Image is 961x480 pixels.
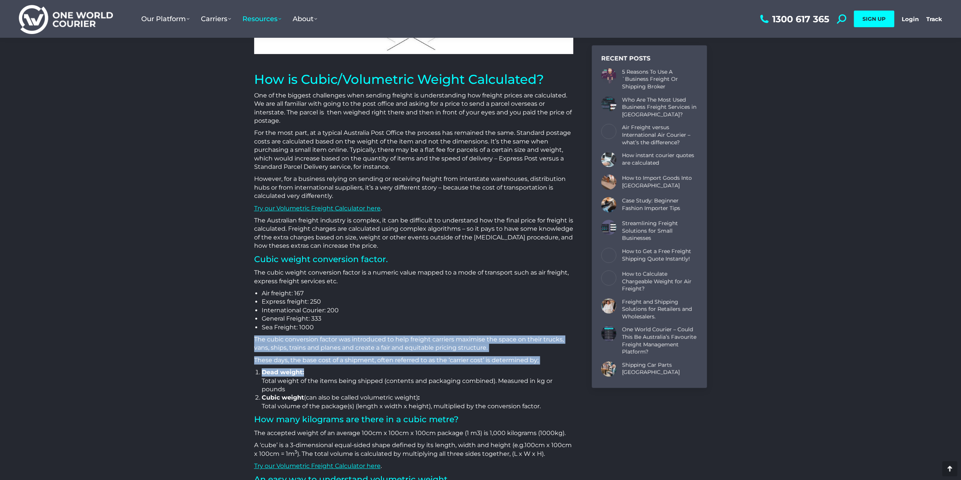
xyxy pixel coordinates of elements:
[601,361,616,377] a: Post image
[262,289,573,298] li: Air freight: 167
[601,326,616,341] a: Post image
[254,356,573,364] p: These days, the base cost of a shipment, often referred to as the ‘carrier cost’ is determined by;
[601,220,616,235] a: Post image
[622,270,697,293] a: How to Calculate Chargeable Weight for Air Freight?
[601,152,616,167] a: Post image
[262,394,573,411] li: (can also be called volumetric weight) Total volume of the package(s) (length x width x height), ...
[254,335,573,352] p: The cubic conversion factor was introduced to help freight carriers maximise the space on their t...
[19,4,113,34] img: One World Courier
[601,96,616,111] a: Post image
[254,441,573,458] p: A ‘cube’ is a 3-dimensional equal-sided shape defined by its length, width and height (e.g. ). Th...
[141,15,190,23] span: Our Platform
[262,369,304,376] strong: Dead weight:
[601,55,697,63] div: Recent Posts
[254,175,573,200] p: However, for a business relying on sending or receiving freight from interstate warehouses, distr...
[242,15,281,23] span: Resources
[622,248,697,262] a: How to Get a Free Freight Shipping Quote Instantly!
[601,298,616,313] a: Post image
[254,204,573,213] p: .
[622,361,697,376] a: Shipping Car Parts [GEOGRAPHIC_DATA]
[254,91,573,125] p: One of the biggest challenges when sending freight is understanding how freight prices are calcul...
[201,15,231,23] span: Carriers
[601,248,616,263] a: Post image
[854,11,894,27] a: SIGN UP
[195,7,237,31] a: Carriers
[622,326,697,355] a: One World Courier – Could This Be Australia’s Favourite Freight Management Platform?
[622,220,697,242] a: Streamlining Freight Solutions for Small Businesses
[601,174,616,190] a: Post image
[254,216,573,250] p: The Australian freight industry is complex, it can be difficult to understand how the final price...
[254,441,572,457] span: 100cm x 100cm x 100cm = 1m
[254,205,381,212] a: Try our Volumetric Freight Calculator here
[237,7,287,31] a: Resources
[293,15,317,23] span: About
[622,197,697,212] a: Case Study: Beginner Fashion Importer Tips
[601,124,616,139] a: Post image
[622,174,697,189] a: How to Import Goods Into [GEOGRAPHIC_DATA]
[262,368,573,394] li: Total weight of the items being shipped (contents and packaging combined). Measured in kg or pounds
[254,429,573,437] p: The accepted weight of an average 100cm x 100cm x 100cm package (1 m3) is 1,000 kilograms (1000kg).
[622,152,697,167] a: How instant courier quotes are calculated
[295,449,297,455] sup: 3
[287,7,323,31] a: About
[136,7,195,31] a: Our Platform
[601,197,616,212] a: Post image
[418,394,420,401] strong: :
[254,129,573,171] p: For the most part, at a typical Australia Post Office the process has remained the same. Standard...
[262,323,573,332] li: Sea Freight: 1000
[254,462,573,470] p: .
[262,315,573,323] li: General Freight: 333
[862,15,885,22] span: SIGN UP
[254,71,573,88] h1: How is Cubic/Volumetric Weight Calculated?
[926,15,942,23] a: Track
[254,269,573,286] p: The cubic weight conversion factor is a numeric value mapped to a mode of transport such as air f...
[622,68,697,91] a: 5 Reasons To Use A `Business Freight Or Shipping Broker
[254,414,573,425] h2: How many kilograms are there in a cubic metre?
[622,298,697,321] a: Freight and Shipping Solutions for Retailers and Wholesalers.
[622,124,697,146] a: Air Freight versus International Air Courier – what’s the difference?
[254,254,573,265] h2: Cubic weight conversion factor.
[601,270,616,286] a: Post image
[601,68,616,83] a: Post image
[262,306,573,315] li: International Courier: 200
[622,96,697,119] a: Who Are The Most Used Business Freight Services in [GEOGRAPHIC_DATA]?
[758,14,829,24] a: 1300 617 365
[262,298,573,306] li: Express freight: 250
[254,462,381,469] a: Try our Volumetric Freight Calculator here
[902,15,919,23] a: Login
[262,394,304,401] strong: Cubic weight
